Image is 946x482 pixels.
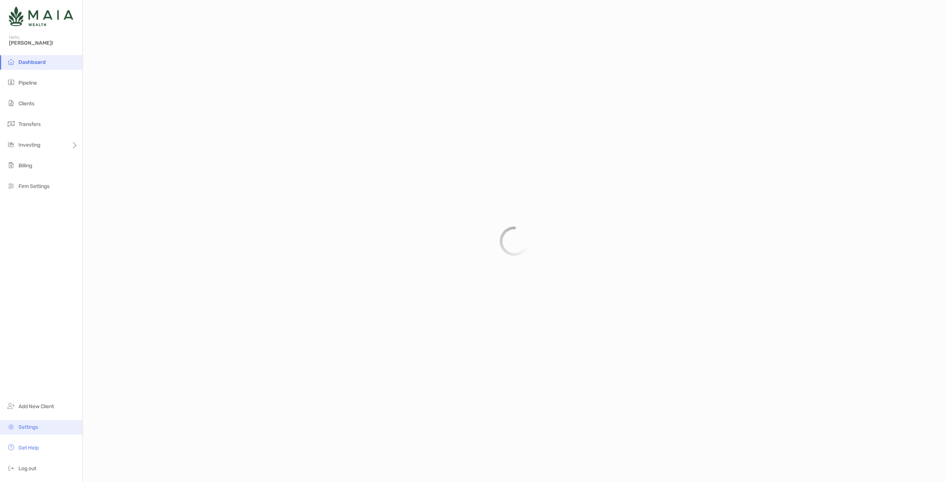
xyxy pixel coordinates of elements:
[7,181,16,190] img: firm-settings icon
[18,142,40,148] span: Investing
[18,121,41,127] span: Transfers
[7,57,16,66] img: dashboard icon
[18,183,50,189] span: Firm Settings
[18,403,54,410] span: Add New Client
[18,424,38,430] span: Settings
[7,401,16,410] img: add_new_client icon
[18,445,39,451] span: Get Help
[7,119,16,128] img: transfers icon
[18,80,37,86] span: Pipeline
[7,161,16,170] img: billing icon
[7,140,16,149] img: investing icon
[7,422,16,431] img: settings icon
[18,465,36,472] span: Log out
[9,3,73,30] img: Zoe Logo
[7,464,16,472] img: logout icon
[18,59,46,65] span: Dashboard
[18,163,32,169] span: Billing
[7,78,16,87] img: pipeline icon
[7,99,16,107] img: clients icon
[7,443,16,452] img: get-help icon
[9,40,78,46] span: [PERSON_NAME]!
[18,100,34,107] span: Clients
